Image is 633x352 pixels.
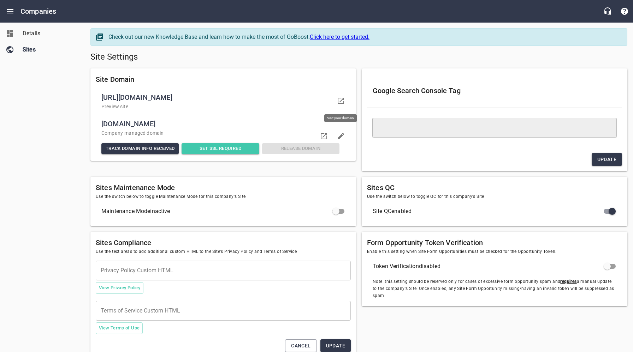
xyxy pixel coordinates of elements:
div: Check out our new Knowledge Base and learn how to make the most of GoBoost. [108,33,620,41]
button: Track Domain Info Received [101,143,179,154]
button: Edit domain [332,128,349,145]
span: Token Verification disabled [373,262,605,271]
span: [URL][DOMAIN_NAME] [101,92,334,103]
span: Use the switch below to toggle Maintenance Mode for this company's Site [96,193,351,200]
button: Set SSL Required [182,143,259,154]
button: Live Chat [599,3,616,20]
span: View Terms of Use [99,324,140,332]
button: View Privacy Policy [96,282,143,294]
span: Sites [23,45,76,54]
h6: Companies [20,6,56,17]
span: Enable this setting when Site Form Opportunities must be checked for the Opportunity Token. [367,248,622,255]
a: Click here to get started. [310,34,369,40]
button: Open drawer [2,3,19,20]
a: Visit domain [315,128,332,145]
h6: Sites Maintenance Mode [96,182,351,193]
span: Use the text areas to add additional custom HTML to the Site's Privacy Policy and Terms of Service [96,248,351,255]
span: [DOMAIN_NAME] [101,118,339,129]
h6: Sites Compliance [96,237,351,248]
span: Note: this setting should be reserved only for cases of excessive form opportunity spam and a man... [373,278,616,299]
p: Preview site [101,103,334,110]
h6: Google Search Console Tag [373,85,616,96]
span: Set SSL Required [184,145,256,153]
span: Update [597,155,616,164]
span: Details [23,29,76,38]
span: Cancel [291,341,310,350]
h6: Form Opportunity Token Verification [367,237,622,248]
button: View Terms of Use [96,322,143,334]
h5: Site Settings [90,51,627,63]
span: Maintenance Mode inactive [101,207,334,216]
span: Site QC enabled [373,207,605,216]
h6: Site Domain [96,74,351,85]
span: Update [326,341,345,350]
span: Track Domain Info Received [104,145,176,153]
button: Support Portal [616,3,633,20]
u: requires [560,279,576,284]
button: Update [592,153,622,166]
h6: Sites QC [367,182,622,193]
span: View Privacy Policy [99,284,140,292]
div: Company -managed domain [100,128,341,138]
span: Use the switch below to toggle QC for this company's Site [367,193,622,200]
